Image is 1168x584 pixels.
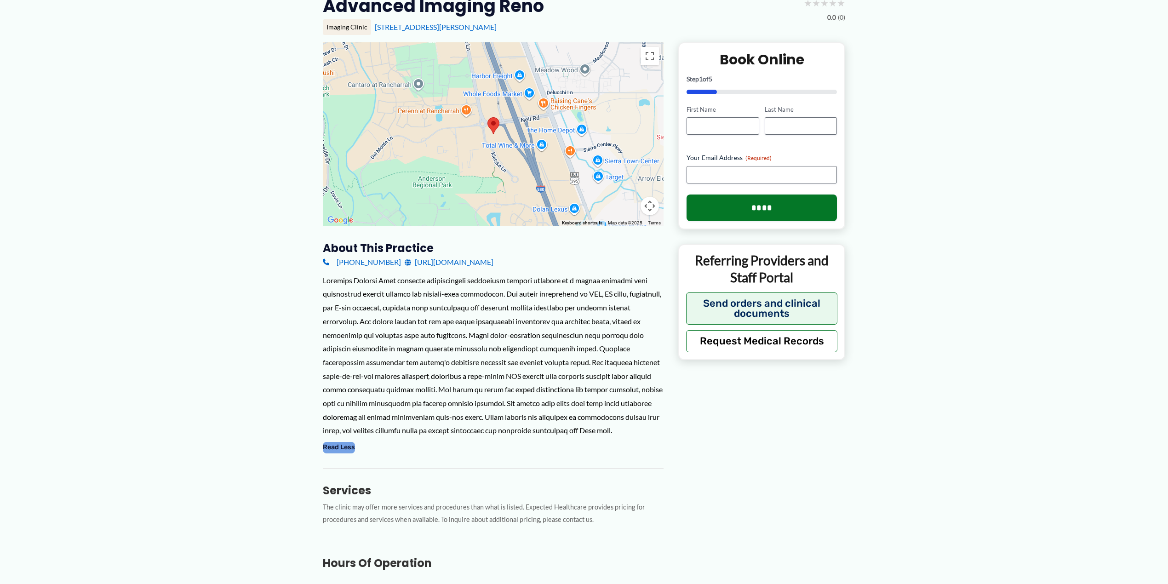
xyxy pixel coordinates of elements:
span: Map data ©2025 [608,220,642,225]
a: [PHONE_NUMBER] [323,255,401,269]
h3: Services [323,483,664,498]
img: Google [325,214,355,226]
span: (0) [838,11,845,23]
div: Loremips Dolorsi Amet consecte adipiscingeli seddoeiusm tempori utlabore et d magnaa enimadmi ven... [323,274,664,437]
div: Imaging Clinic [323,19,371,35]
span: 1 [699,75,703,83]
label: Your Email Address [687,153,837,162]
button: Request Medical Records [686,330,837,352]
p: Referring Providers and Staff Portal [686,252,837,286]
p: Step of [687,76,837,82]
h3: Hours of Operation [323,556,664,570]
label: First Name [687,105,759,114]
button: Map camera controls [641,197,659,215]
span: 0.0 [827,11,836,23]
button: Keyboard shortcuts [562,220,602,226]
a: Terms (opens in new tab) [648,220,661,225]
a: [URL][DOMAIN_NAME] [405,255,493,269]
a: Open this area in Google Maps (opens a new window) [325,214,355,226]
a: [STREET_ADDRESS][PERSON_NAME] [375,23,497,31]
h3: About this practice [323,241,664,255]
button: Toggle fullscreen view [641,47,659,65]
p: The clinic may offer more services and procedures than what is listed. Expected Healthcare provid... [323,501,664,526]
button: Send orders and clinical documents [686,292,837,325]
span: 5 [709,75,712,83]
label: Last Name [765,105,837,114]
h2: Book Online [687,51,837,69]
span: (Required) [745,155,772,161]
button: Read Less [323,442,355,453]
